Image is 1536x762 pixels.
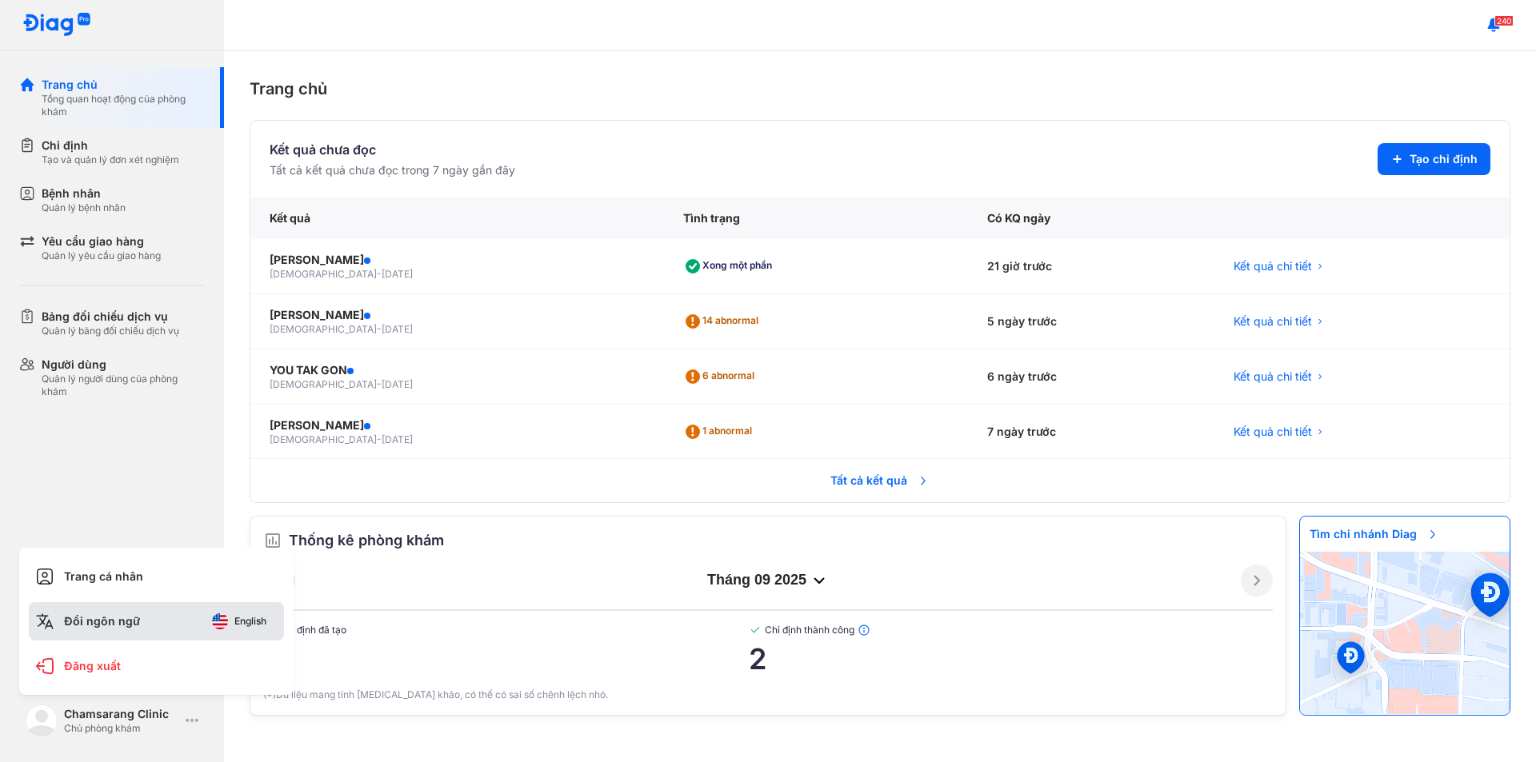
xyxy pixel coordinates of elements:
button: English [201,608,278,634]
div: YOU TAK GON [270,362,645,378]
div: Tạo và quản lý đơn xét nghiệm [42,154,179,166]
span: Tìm chi nhánh Diag [1300,517,1449,552]
span: - [377,323,382,335]
span: - [377,268,382,280]
div: Tất cả kết quả chưa đọc trong 7 ngày gần đây [270,162,515,178]
div: 6 abnormal [683,364,761,389]
div: Trang chủ [250,77,1510,101]
span: Thống kê phòng khám [289,529,444,552]
img: English [212,613,228,629]
span: - [377,433,382,445]
div: Tổng quan hoạt động của phòng khám [42,93,205,118]
div: 21 giờ trước [968,239,1214,294]
span: Kết quả chi tiết [1234,258,1312,274]
div: Bảng đối chiếu dịch vụ [42,309,179,325]
span: [DATE] [382,433,413,445]
span: Chỉ định đã tạo [263,624,749,636]
span: Tạo chỉ định [1410,151,1478,167]
div: Kết quả [250,197,664,239]
div: Yêu cầu giao hàng [42,233,161,249]
img: info.7e716105.svg [858,624,870,636]
div: Xong một phần [683,253,778,279]
span: [DEMOGRAPHIC_DATA] [270,323,377,335]
div: Chỉ định [42,138,179,154]
span: [DATE] [382,378,413,390]
div: Chamsarang Clinic [64,706,179,722]
div: Có KQ ngày [968,197,1214,239]
span: [DATE] [382,268,413,280]
span: Tất cả kết quả [821,463,939,498]
span: Chỉ định thành công [749,624,1273,636]
img: logo [26,704,58,736]
div: Quản lý yêu cầu giao hàng [42,249,161,262]
div: Trang chủ [42,77,205,93]
span: English [234,616,266,627]
span: [DEMOGRAPHIC_DATA] [270,433,377,445]
div: Quản lý bệnh nhân [42,201,126,214]
div: 6 ngày trước [968,349,1214,405]
span: - [377,378,382,390]
img: checked-green.01cc79e0.svg [749,624,762,636]
div: 14 abnormal [683,309,765,334]
div: 1 abnormal [683,419,758,445]
div: Kết quả chưa đọc [270,140,515,159]
div: 5 ngày trước [968,294,1214,349]
span: Kết quả chi tiết [1234,313,1312,329]
span: 240 [1494,15,1514,26]
span: [DEMOGRAPHIC_DATA] [270,268,377,280]
button: Tạo chỉ định [1378,143,1490,175]
div: Bệnh nhân [42,186,126,201]
div: [PERSON_NAME] [270,417,645,433]
div: Người dùng [42,357,205,373]
span: [DEMOGRAPHIC_DATA] [270,378,377,390]
div: Chủ phòng khám [64,722,179,735]
div: 7 ngày trước [968,405,1214,460]
img: order.5a6da16c.svg [263,531,282,550]
span: Kết quả chi tiết [1234,369,1312,385]
div: [PERSON_NAME] [270,307,645,323]
div: [PERSON_NAME] [270,252,645,268]
span: Kết quả chi tiết [1234,424,1312,440]
div: Quản lý bảng đối chiếu dịch vụ [42,325,179,337]
div: tháng 09 2025 [295,571,1241,590]
img: logo [22,13,91,38]
div: Trang cá nhân [29,557,284,596]
div: (*)Dữ liệu mang tính [MEDICAL_DATA] khảo, có thể có sai số chênh lệch nhỏ. [263,688,1273,702]
span: 2 [263,643,749,675]
span: 2 [749,643,1273,675]
div: Đăng xuất [29,647,284,685]
div: Đổi ngôn ngữ [29,602,284,640]
div: Tình trạng [664,197,968,239]
div: Quản lý người dùng của phòng khám [42,373,205,398]
span: [DATE] [382,323,413,335]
